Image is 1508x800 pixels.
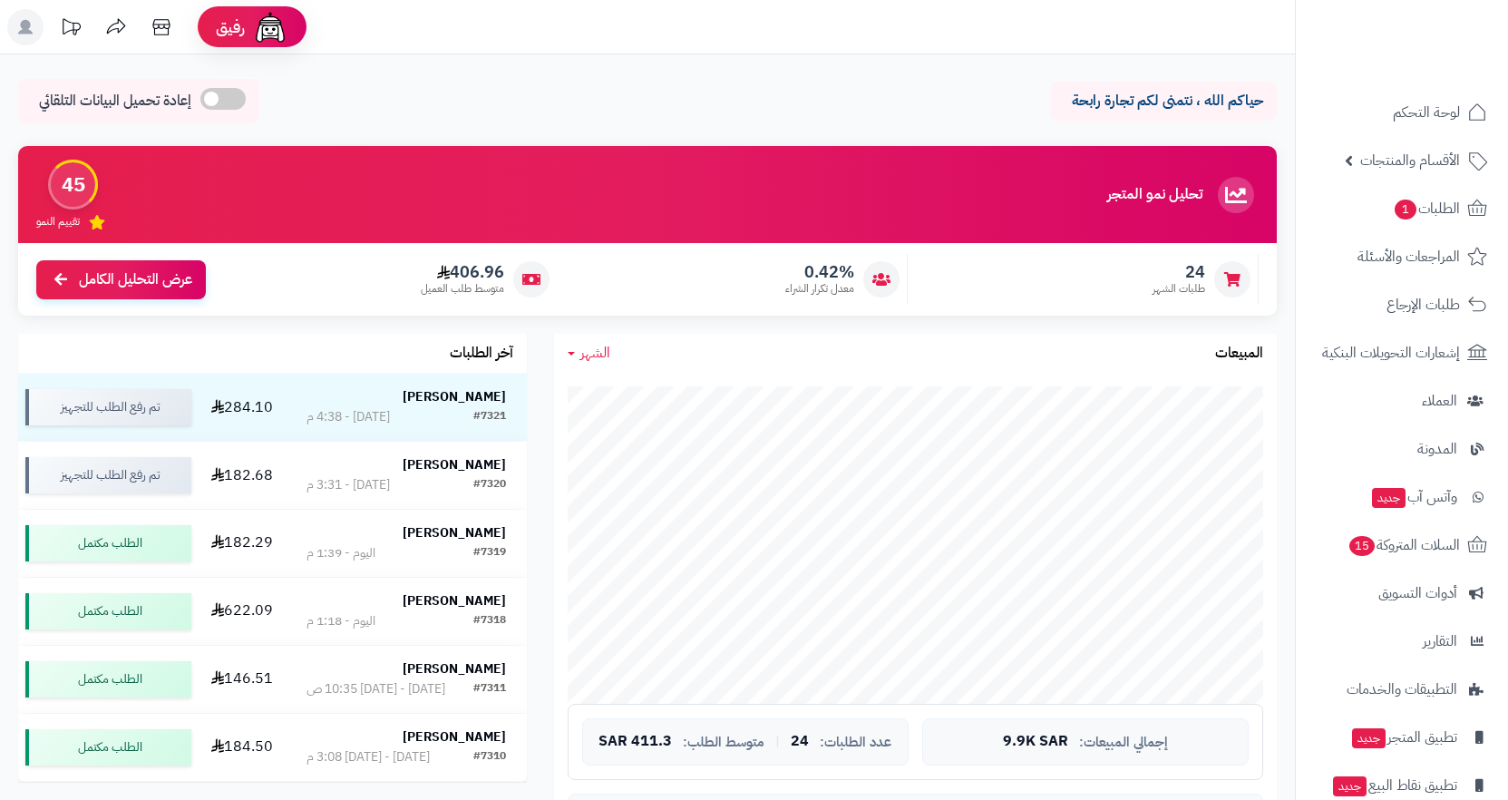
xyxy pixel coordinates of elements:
[1307,523,1497,567] a: السلات المتروكة15
[1423,629,1457,654] span: التقارير
[1307,235,1497,278] a: المراجعات والأسئلة
[1307,379,1497,423] a: العملاء
[403,591,506,610] strong: [PERSON_NAME]
[403,659,506,678] strong: [PERSON_NAME]
[306,612,375,630] div: اليوم - 1:18 م
[306,408,390,426] div: [DATE] - 4:38 م
[48,9,93,50] a: تحديثات المنصة
[1307,283,1497,327] a: طلبات الإرجاع
[39,91,191,112] span: إعادة تحميل البيانات التلقائي
[1079,735,1168,750] span: إجمالي المبيعات:
[1393,196,1460,221] span: الطلبات
[199,578,285,645] td: 622.09
[1370,484,1457,510] span: وآتس آب
[1347,677,1457,702] span: التطبيقات والخدمات
[473,408,506,426] div: #7321
[775,735,780,748] span: |
[1307,716,1497,759] a: تطبيق المتجرجديد
[473,544,506,562] div: #7319
[683,735,764,750] span: متوسط الطلب:
[785,281,854,297] span: معدل تكرار الشراء
[403,523,506,542] strong: [PERSON_NAME]
[306,544,375,562] div: اليوم - 1:39 م
[1322,340,1460,366] span: إشعارات التحويلات البنكية
[1422,388,1457,414] span: العملاء
[598,734,672,750] span: 411.3 SAR
[1307,668,1497,711] a: التطبيقات والخدمات
[306,476,390,494] div: [DATE] - 3:31 م
[1395,200,1416,220] span: 1
[252,9,288,45] img: ai-face.png
[1153,281,1205,297] span: طلبات الشهر
[1153,262,1205,282] span: 24
[25,729,191,766] div: الطلب مكتمل
[1307,620,1497,663] a: التقارير
[25,593,191,629] div: الطلب مكتمل
[580,342,610,364] span: الشهر
[473,680,506,698] div: #7311
[1417,436,1457,462] span: المدونة
[1349,536,1375,556] span: 15
[25,525,191,561] div: الطلب مكتمل
[1064,91,1263,112] p: حياكم الله ، نتمنى لكم تجارة رابحة
[1307,187,1497,230] a: الطلبات1
[216,16,245,38] span: رفيق
[1360,148,1460,173] span: الأقسام والمنتجات
[79,269,192,290] span: عرض التحليل الكامل
[1215,346,1263,362] h3: المبيعات
[1307,91,1497,134] a: لوحة التحكم
[1357,244,1460,269] span: المراجعات والأسئلة
[820,735,891,750] span: عدد الطلبات:
[1307,571,1497,615] a: أدوات التسويق
[199,714,285,781] td: 184.50
[199,374,285,441] td: 284.10
[25,389,191,425] div: تم رفع الطلب للتجهيز
[1307,475,1497,519] a: وآتس آبجديد
[450,346,513,362] h3: آخر الطلبات
[791,734,809,750] span: 24
[785,262,854,282] span: 0.42%
[1347,532,1460,558] span: السلات المتروكة
[1386,292,1460,317] span: طلبات الإرجاع
[306,748,430,766] div: [DATE] - [DATE] 3:08 م
[568,343,610,364] a: الشهر
[199,646,285,713] td: 146.51
[473,748,506,766] div: #7310
[1003,734,1068,750] span: 9.9K SAR
[306,680,445,698] div: [DATE] - [DATE] 10:35 ص
[1107,187,1202,203] h3: تحليل نمو المتجر
[1350,725,1457,750] span: تطبيق المتجر
[199,442,285,509] td: 182.68
[1378,580,1457,606] span: أدوات التسويق
[1307,427,1497,471] a: المدونة
[403,387,506,406] strong: [PERSON_NAME]
[25,661,191,698] div: الطلب مكتمل
[1372,488,1406,508] span: جديد
[36,214,80,229] span: تقييم النمو
[421,281,504,297] span: متوسط طلب العميل
[1352,728,1386,748] span: جديد
[1393,100,1460,125] span: لوحة التحكم
[403,727,506,746] strong: [PERSON_NAME]
[403,455,506,474] strong: [PERSON_NAME]
[473,476,506,494] div: #7320
[473,612,506,630] div: #7318
[199,510,285,577] td: 182.29
[1333,776,1367,796] span: جديد
[25,457,191,493] div: تم رفع الطلب للتجهيز
[1331,773,1457,798] span: تطبيق نقاط البيع
[421,262,504,282] span: 406.96
[36,260,206,299] a: عرض التحليل الكامل
[1307,331,1497,375] a: إشعارات التحويلات البنكية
